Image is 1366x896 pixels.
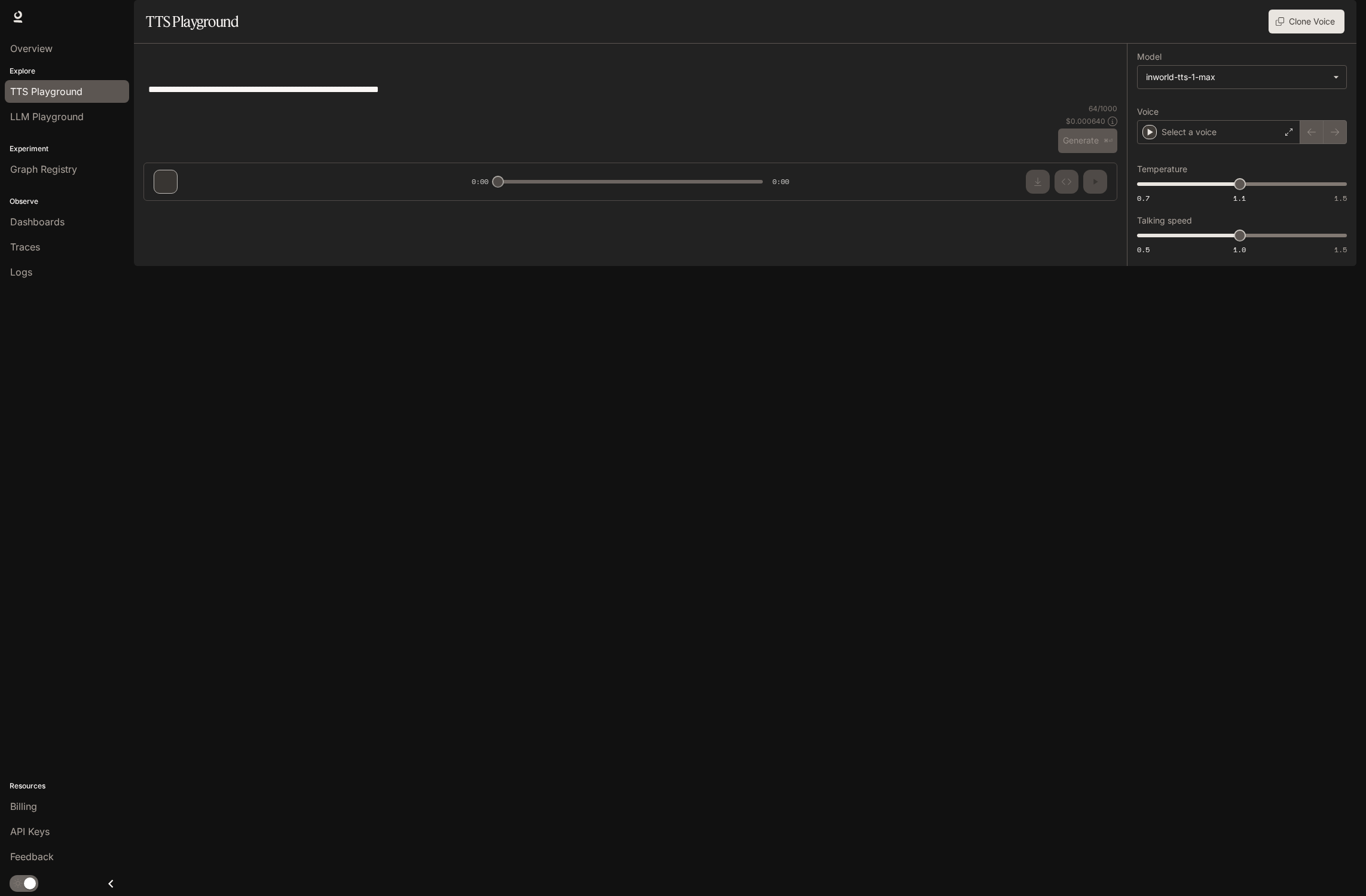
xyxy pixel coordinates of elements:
[1334,193,1347,203] span: 1.5
[1137,165,1187,173] p: Temperature
[1162,126,1217,138] p: Select a voice
[1137,108,1159,116] p: Voice
[1137,53,1162,61] p: Model
[1138,66,1346,88] div: inworld-tts-1-max
[1146,71,1327,83] div: inworld-tts-1-max
[1269,10,1344,33] button: Clone Voice
[1334,244,1347,255] span: 1.5
[1233,244,1246,255] span: 1.0
[146,10,239,33] h1: TTS Playground
[1137,216,1192,225] p: Talking speed
[1137,193,1150,203] span: 0.7
[1137,244,1150,255] span: 0.5
[1066,116,1105,126] p: $ 0.000640
[1089,103,1117,114] p: 64 / 1000
[1233,193,1246,203] span: 1.1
